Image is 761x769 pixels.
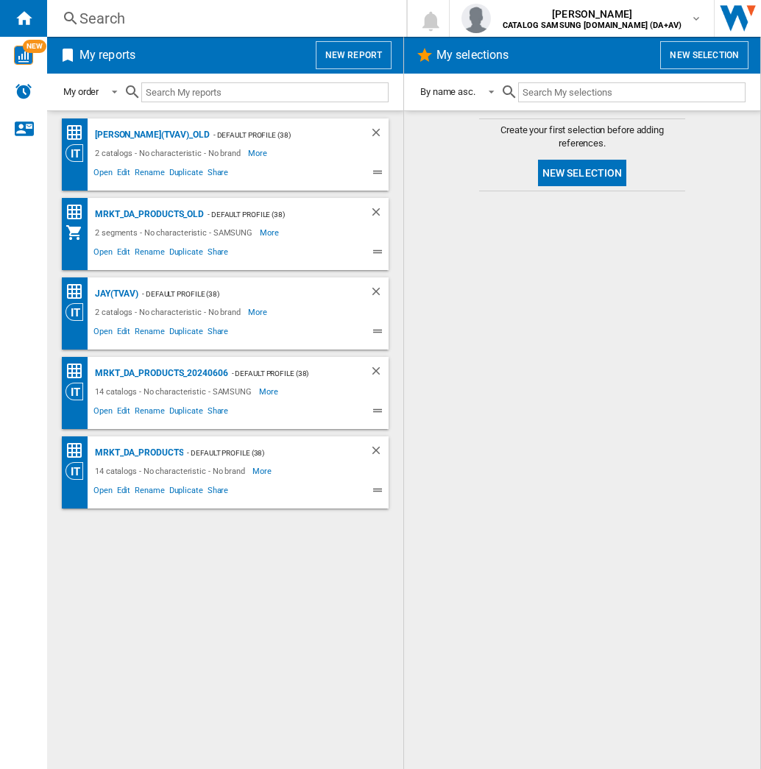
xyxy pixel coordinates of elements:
span: Edit [115,166,133,183]
span: Duplicate [167,166,205,183]
input: Search My selections [518,82,746,102]
div: Price Matrix [66,362,91,380]
span: Edit [115,483,133,501]
input: Search My reports [141,82,389,102]
div: MRKT_DA_PRODUCTS_20240606 [91,364,228,383]
div: Delete [369,205,389,224]
div: Category View [66,303,91,321]
span: Edit [115,325,133,342]
span: Rename [132,166,166,183]
span: Duplicate [167,404,205,422]
h2: My selections [433,41,512,69]
div: 2 segments - No characteristic - SAMSUNG [91,224,260,241]
div: [PERSON_NAME](TVAV)_old [91,126,210,144]
img: alerts-logo.svg [15,82,32,100]
div: Delete [369,364,389,383]
span: Rename [132,404,166,422]
h2: My reports [77,41,138,69]
img: profile.jpg [461,4,491,33]
div: Delete [369,444,389,462]
div: Search [79,8,368,29]
span: Duplicate [167,325,205,342]
span: Create your first selection before adding references. [479,124,685,150]
div: Delete [369,126,389,144]
span: More [259,383,280,400]
div: 2 catalogs - No characteristic - No brand [91,144,248,162]
img: wise-card.svg [14,46,33,65]
span: NEW [23,40,46,53]
span: Rename [132,325,166,342]
span: Share [205,245,231,263]
span: Share [205,404,231,422]
div: My Assortment [66,224,91,241]
div: Delete [369,285,389,303]
div: 14 catalogs - No characteristic - SAMSUNG [91,383,259,400]
span: Open [91,404,115,422]
div: Price Matrix [66,442,91,460]
span: Share [205,166,231,183]
div: Category View [66,383,91,400]
span: Open [91,483,115,501]
div: - Default profile (38) [183,444,340,462]
div: JAY(TVAV) [91,285,138,303]
span: Edit [115,245,133,263]
span: Rename [132,483,166,501]
div: My order [63,86,99,97]
span: More [248,303,269,321]
div: 14 catalogs - No characteristic - No brand [91,462,252,480]
div: - Default profile (38) [138,285,340,303]
div: Price Matrix [66,203,91,222]
div: By name asc. [420,86,475,97]
span: Share [205,483,231,501]
span: Duplicate [167,245,205,263]
div: - Default profile (38) [210,126,340,144]
button: New selection [660,41,748,69]
span: More [248,144,269,162]
span: More [252,462,274,480]
span: Open [91,245,115,263]
span: Duplicate [167,483,205,501]
span: [PERSON_NAME] [503,7,682,21]
span: More [260,224,281,241]
div: Category View [66,462,91,480]
div: - Default profile (38) [204,205,340,224]
span: Share [205,325,231,342]
div: - Default profile (38) [228,364,340,383]
div: Category View [66,144,91,162]
span: Edit [115,404,133,422]
button: New report [316,41,392,69]
span: Rename [132,245,166,263]
b: CATALOG SAMSUNG [DOMAIN_NAME] (DA+AV) [503,21,682,30]
div: MRKT_DA_PRODUCTS [91,444,183,462]
span: Open [91,325,115,342]
div: 2 catalogs - No characteristic - No brand [91,303,248,321]
div: Price Matrix [66,124,91,142]
button: New selection [538,160,627,186]
span: Open [91,166,115,183]
div: Price Matrix [66,283,91,301]
div: MRKT_DA_PRODUCTS_OLD [91,205,204,224]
